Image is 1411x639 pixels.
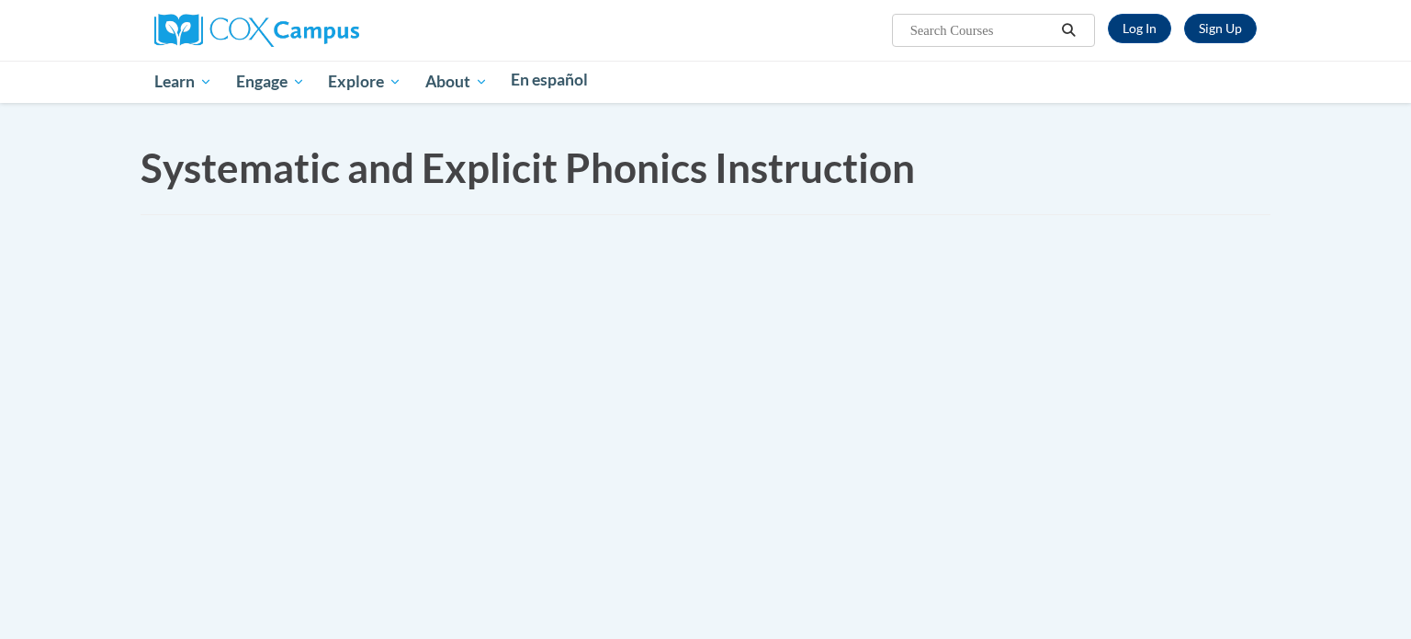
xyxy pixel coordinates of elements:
div: Main menu [127,61,1284,103]
a: Engage [224,61,317,103]
span: Engage [236,71,305,93]
img: Cox Campus [154,14,359,47]
span: En español [511,70,588,89]
span: Learn [154,71,212,93]
span: Explore [328,71,401,93]
a: En español [500,61,601,99]
span: About [425,71,488,93]
a: Explore [316,61,413,103]
span: Systematic and Explicit Phonics Instruction [141,143,915,191]
a: Cox Campus [154,21,359,37]
a: Log In [1108,14,1171,43]
input: Search Courses [909,19,1055,41]
i:  [1061,24,1078,38]
a: Register [1184,14,1257,43]
button: Search [1055,19,1083,41]
a: About [413,61,500,103]
a: Learn [142,61,224,103]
